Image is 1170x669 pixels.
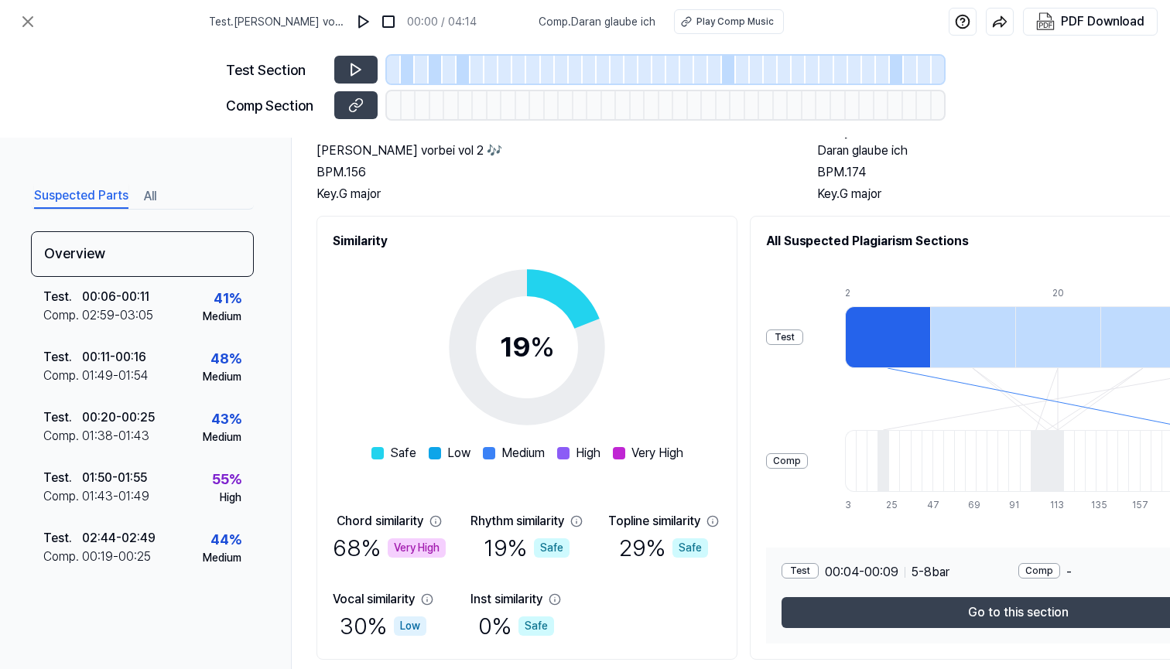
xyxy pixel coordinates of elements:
[43,469,82,487] div: Test .
[144,184,156,209] button: All
[203,369,241,385] div: Medium
[518,616,554,636] div: Safe
[82,469,147,487] div: 01:50 - 01:55
[82,427,149,445] div: 01:38 - 01:43
[766,453,808,469] div: Comp
[340,609,426,643] div: 30 %
[1009,498,1020,512] div: 91
[534,538,570,558] div: Safe
[631,444,683,462] span: Very High
[478,609,554,643] div: 0 %
[226,95,325,116] div: Comp Section
[203,550,241,566] div: Medium
[82,288,149,306] div: 00:06 - 00:11
[782,563,819,579] div: Test
[43,487,82,506] div: Comp .
[210,348,241,369] div: 48 %
[447,444,470,462] span: Low
[356,14,371,29] img: play
[696,15,774,29] div: Play Comp Music
[539,14,655,30] span: Comp . Daran glaube ich
[226,60,325,80] div: Test Section
[390,444,416,462] span: Safe
[43,367,82,385] div: Comp .
[1018,563,1060,579] div: Comp
[955,14,970,29] img: help
[209,14,345,30] span: Test . [PERSON_NAME] vorbei vol 2 🎶
[333,590,415,609] div: Vocal similarity
[43,348,82,367] div: Test .
[845,498,856,512] div: 3
[211,408,241,429] div: 43 %
[82,529,156,548] div: 02:44 - 02:49
[82,408,155,427] div: 00:20 - 00:25
[484,531,570,565] div: 19 %
[968,498,979,512] div: 69
[82,348,146,367] div: 00:11 - 00:16
[316,185,786,203] div: Key. G major
[82,306,153,325] div: 02:59 - 03:05
[1091,498,1102,512] div: 135
[1033,9,1148,35] button: PDF Download
[470,512,564,531] div: Rhythm similarity
[82,367,149,385] div: 01:49 - 01:54
[394,616,426,636] div: Low
[203,429,241,445] div: Medium
[912,563,949,582] span: 5 - 8 bar
[43,288,82,306] div: Test .
[214,288,241,309] div: 41 %
[927,498,938,512] div: 47
[1132,498,1143,512] div: 157
[333,531,446,565] div: 68 %
[43,408,82,427] div: Test .
[220,490,241,506] div: High
[576,444,600,462] span: High
[608,512,700,531] div: Topline similarity
[766,329,803,345] div: Test
[1036,12,1055,31] img: PDF Download
[845,286,930,300] div: 2
[31,231,254,277] div: Overview
[672,538,708,558] div: Safe
[407,14,477,30] div: 00:00 / 04:14
[337,512,423,531] div: Chord similarity
[43,548,82,566] div: Comp .
[316,163,786,182] div: BPM. 156
[674,9,784,34] button: Play Comp Music
[316,142,786,160] h2: [PERSON_NAME] vorbei vol 2 🎶
[1061,12,1144,32] div: PDF Download
[34,184,128,209] button: Suspected Parts
[43,427,82,445] div: Comp .
[333,232,721,251] h2: Similarity
[1052,286,1137,300] div: 20
[388,538,446,558] div: Very High
[501,444,545,462] span: Medium
[43,529,82,548] div: Test .
[886,498,897,512] div: 25
[381,14,396,29] img: stop
[82,487,149,506] div: 01:43 - 01:49
[992,14,1007,29] img: share
[825,563,898,582] span: 00:04 - 00:09
[1050,498,1061,512] div: 113
[500,326,555,368] div: 19
[82,548,151,566] div: 00:19 - 00:25
[212,469,241,490] div: 55 %
[210,529,241,550] div: 44 %
[530,330,555,364] span: %
[470,590,542,609] div: Inst similarity
[203,309,241,325] div: Medium
[619,531,708,565] div: 29 %
[43,306,82,325] div: Comp .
